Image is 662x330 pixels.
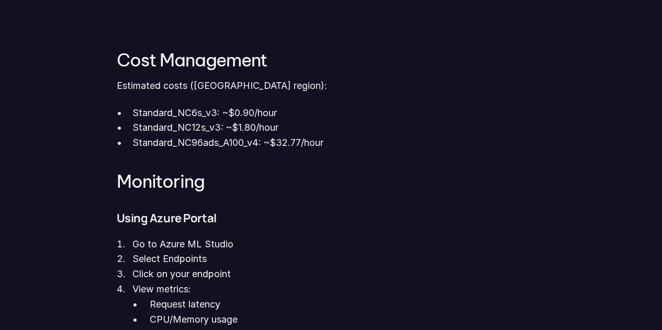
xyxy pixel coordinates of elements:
[132,106,546,121] p: Standard_NC6s_v3: ~$0.90/hour
[117,78,546,94] p: Estimated costs ([GEOGRAPHIC_DATA] region):
[150,312,546,327] p: CPU/Memory usage
[150,297,546,312] p: Request latency
[132,135,546,151] p: Standard_NC96ads_A100_v4: ~$32.77/hour
[132,237,546,252] p: Go to Azure ML Studio
[132,120,546,135] p: Standard_NC12s_v3: ~$1.80/hour
[117,50,546,70] h3: Cost Management
[132,252,546,267] p: Select Endpoints
[132,282,546,297] p: View metrics:
[132,267,546,282] p: Click on your endpoint
[117,172,546,191] h3: Monitoring
[117,212,546,224] h4: Using Azure Portal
